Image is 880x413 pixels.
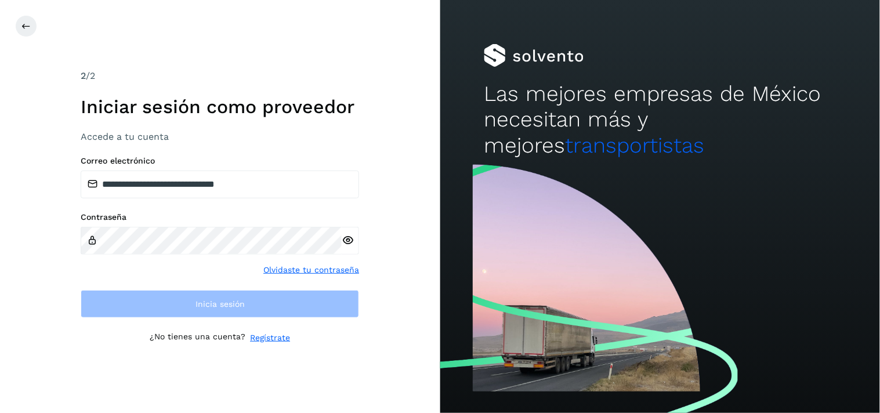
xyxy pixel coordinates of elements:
a: Regístrate [250,332,290,344]
span: transportistas [565,133,704,158]
a: Olvidaste tu contraseña [263,264,359,276]
div: /2 [81,69,359,83]
button: Inicia sesión [81,290,359,318]
label: Correo electrónico [81,156,359,166]
h1: Iniciar sesión como proveedor [81,96,359,118]
span: 2 [81,70,86,81]
span: Inicia sesión [195,300,245,308]
label: Contraseña [81,212,359,222]
p: ¿No tienes una cuenta? [150,332,245,344]
h3: Accede a tu cuenta [81,131,359,142]
h2: Las mejores empresas de México necesitan más y mejores [484,81,836,158]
